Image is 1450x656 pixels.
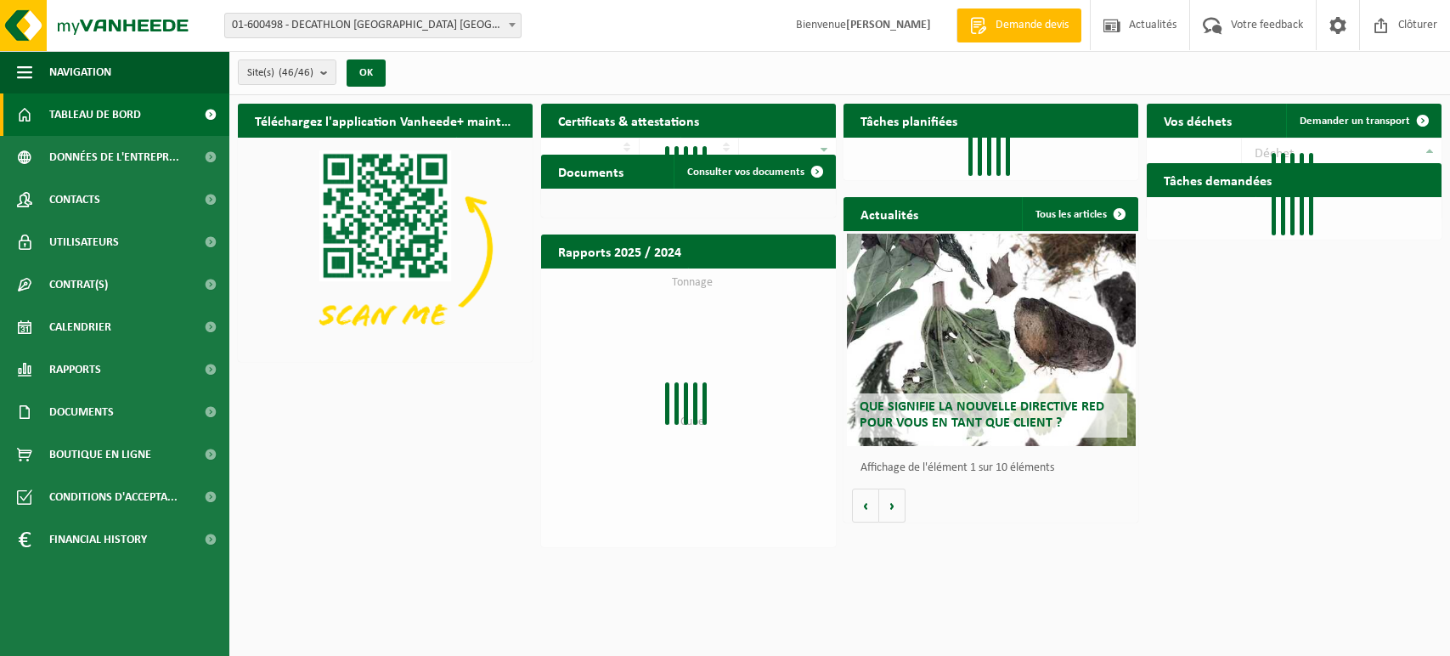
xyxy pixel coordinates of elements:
h2: Tâches demandées [1147,163,1289,196]
p: Affichage de l'élément 1 sur 10 éléments [860,462,1130,474]
h2: Documents [541,155,640,188]
a: Demander un transport [1286,104,1440,138]
span: Calendrier [49,306,111,348]
span: Documents [49,391,114,433]
h2: Rapports 2025 / 2024 [541,235,698,268]
span: Conditions d'accepta... [49,476,178,518]
span: Financial History [49,518,147,561]
button: OK [347,59,386,87]
a: Demande devis [956,8,1081,42]
button: Vorige [852,489,879,523]
span: Site(s) [247,60,313,86]
a: Que signifie la nouvelle directive RED pour vous en tant que client ? [847,234,1136,446]
a: Consulter vos documents [674,155,834,189]
button: Volgende [879,489,906,523]
span: Contacts [49,178,100,221]
count: (46/46) [279,67,313,78]
span: Utilisateurs [49,221,119,263]
a: Tous les articles [1022,197,1137,231]
span: Demande devis [991,17,1073,34]
span: 01-600498 - DECATHLON BELGIUM NV/SA - EVERE [225,14,521,37]
span: Boutique en ligne [49,433,151,476]
span: Rapports [49,348,101,391]
h2: Certificats & attestations [541,104,716,137]
button: Site(s)(46/46) [238,59,336,85]
span: 01-600498 - DECATHLON BELGIUM NV/SA - EVERE [224,13,522,38]
span: Contrat(s) [49,263,108,306]
span: Consulter vos documents [687,167,804,178]
h2: Téléchargez l'application Vanheede+ maintenant! [238,104,533,137]
span: Navigation [49,51,111,93]
span: Données de l'entrepr... [49,136,179,178]
span: Que signifie la nouvelle directive RED pour vous en tant que client ? [860,400,1104,430]
img: Download de VHEPlus App [238,138,533,359]
h2: Vos déchets [1147,104,1249,137]
a: Consulter les rapports [688,268,834,302]
h2: Tâches planifiées [843,104,974,137]
span: Tableau de bord [49,93,141,136]
span: Demander un transport [1300,116,1410,127]
h2: Actualités [843,197,935,230]
strong: [PERSON_NAME] [846,19,931,31]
